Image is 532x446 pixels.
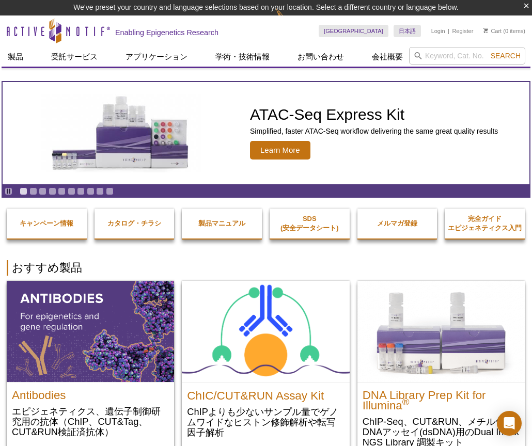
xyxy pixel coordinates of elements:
[182,209,262,238] a: 製品マニュアル
[250,107,498,122] h2: ATAC-Seq Express Kit
[5,187,12,195] a: Toggle autoplay
[488,51,524,60] button: Search
[77,187,85,195] a: Go to slide 7
[3,82,529,184] a: ATAC-Seq Express Kit ATAC-Seq Express Kit Simplified, faster ATAC-Seq workflow delivering the sam...
[377,219,417,227] strong: メルマガ登録
[483,27,502,35] a: Cart
[483,28,488,33] img: Your Cart
[12,406,169,437] p: エピジェネティクス、遺伝子制御研究用の抗体（ChIP、CUT&Tag、CUT&RUN検証済抗体）
[319,25,388,37] a: [GEOGRAPHIC_DATA]
[12,385,169,401] h2: Antibodies
[49,187,56,195] a: Go to slide 4
[7,209,87,238] a: キャンペーン情報
[497,411,522,436] div: Open Intercom Messenger
[45,47,104,67] a: 受託サービス
[409,47,525,65] input: Keyword, Cat. No.
[119,47,194,67] a: アプリケーション
[250,141,310,160] span: Learn More
[95,209,175,238] a: カタログ・チラシ
[402,396,410,407] sup: ®
[491,52,521,60] span: Search
[115,28,218,37] h2: Enabling Epigenetics Research
[198,219,245,227] strong: 製品マニュアル
[182,281,349,383] img: ChIC/CUT&RUN Assay Kit
[357,209,437,238] a: メルマガ登録
[366,47,409,67] a: 会社概要
[445,204,525,243] a: 完全ガイドエピジェネティクス入門
[39,187,46,195] a: Go to slide 3
[431,27,445,35] a: Login
[209,47,276,67] a: 学術・技術情報
[280,215,339,232] strong: SDS (安全データシート)
[276,8,303,32] img: Change Here
[448,25,449,37] li: |
[291,47,350,67] a: お問い合わせ
[68,187,75,195] a: Go to slide 6
[483,25,525,37] li: (0 items)
[187,406,344,438] p: ChIPよりも少ないサンプル量でゲノムワイドなヒストン修飾解析や転写因子解析
[36,94,207,172] img: ATAC-Seq Express Kit
[187,386,344,401] h2: ChIC/CUT&RUN Assay Kit
[20,187,27,195] a: Go to slide 1
[250,126,498,136] p: Simplified, faster ATAC-Seq workflow delivering the same great quality results
[2,47,29,67] a: 製品
[7,260,525,276] h2: おすすめ製品
[20,219,73,227] strong: キャンペーン情報
[270,204,350,243] a: SDS(安全データシート)
[7,281,174,382] img: All Antibodies
[106,187,114,195] a: Go to slide 10
[87,187,95,195] a: Go to slide 8
[394,25,421,37] a: 日本語
[448,215,522,232] strong: 完全ガイド エピジェネティクス入門
[96,187,104,195] a: Go to slide 9
[363,385,520,411] h2: DNA Library Prep Kit for Illumina
[58,187,66,195] a: Go to slide 5
[357,281,525,382] img: DNA Library Prep Kit for Illumina
[452,27,473,35] a: Register
[29,187,37,195] a: Go to slide 2
[3,82,529,184] article: ATAC-Seq Express Kit
[107,219,161,227] strong: カタログ・チラシ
